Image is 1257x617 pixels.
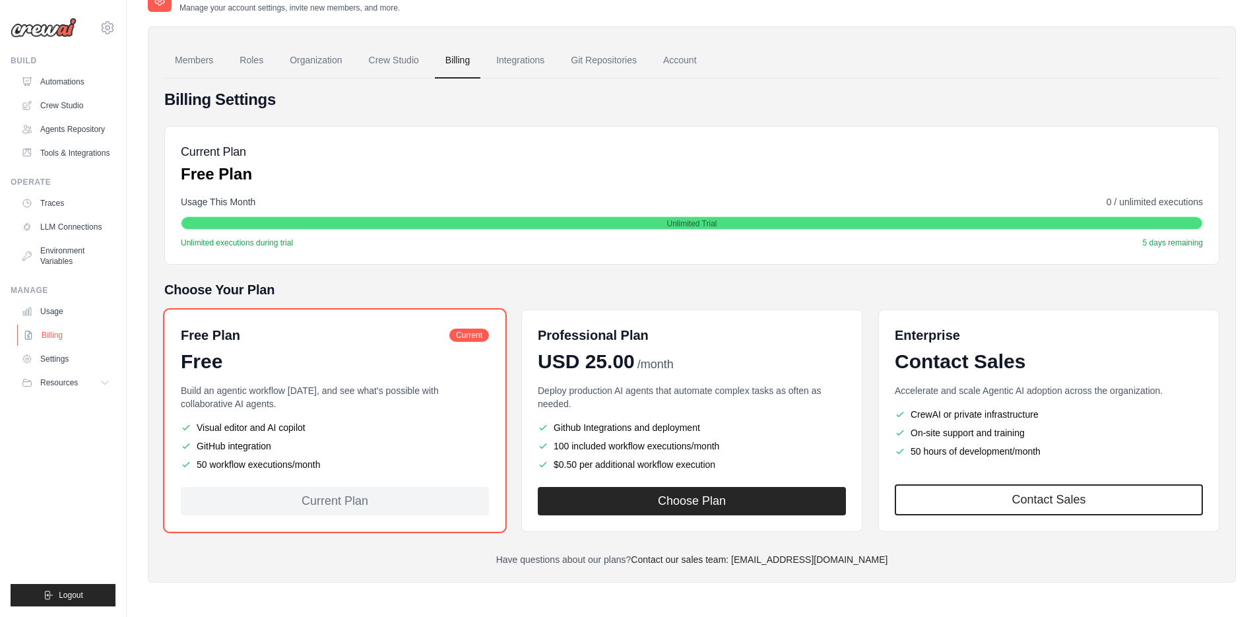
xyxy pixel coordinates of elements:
li: Github Integrations and deployment [538,421,846,434]
h6: Professional Plan [538,326,649,344]
a: Automations [16,71,115,92]
img: Logo [11,18,77,38]
h4: Billing Settings [164,89,1219,110]
a: LLM Connections [16,216,115,238]
div: Current Plan [181,487,489,515]
a: Crew Studio [358,43,430,79]
li: 50 workflow executions/month [181,458,489,471]
a: Account [653,43,707,79]
p: Deploy production AI agents that automate complex tasks as often as needed. [538,384,846,410]
a: Agents Repository [16,119,115,140]
span: Usage This Month [181,195,255,209]
li: $0.50 per additional workflow execution [538,458,846,471]
a: Git Repositories [560,43,647,79]
div: Operate [11,177,115,187]
span: Unlimited Trial [666,218,717,229]
a: Crew Studio [16,95,115,116]
p: Build an agentic workflow [DATE], and see what's possible with collaborative AI agents. [181,384,489,410]
li: 50 hours of development/month [895,445,1203,458]
div: Manage [11,285,115,296]
button: Logout [11,584,115,606]
button: Choose Plan [538,487,846,515]
a: Organization [279,43,352,79]
span: USD 25.00 [538,350,635,373]
a: Contact Sales [895,484,1203,515]
a: Tools & Integrations [16,143,115,164]
span: 5 days remaining [1143,238,1203,248]
span: 0 / unlimited executions [1107,195,1203,209]
li: On-site support and training [895,426,1203,439]
p: Have questions about our plans? [164,553,1219,566]
a: Roles [229,43,274,79]
a: Contact our sales team: [EMAIL_ADDRESS][DOMAIN_NAME] [631,554,887,565]
p: Manage your account settings, invite new members, and more. [179,3,400,13]
a: Environment Variables [16,240,115,272]
p: Free Plan [181,164,252,185]
span: Logout [59,590,83,601]
a: Traces [16,193,115,214]
button: Resources [16,372,115,393]
h6: Free Plan [181,326,240,344]
a: Settings [16,348,115,370]
a: Integrations [486,43,555,79]
h5: Choose Your Plan [164,280,1219,299]
li: Visual editor and AI copilot [181,421,489,434]
a: Members [164,43,224,79]
a: Billing [17,325,117,346]
a: Usage [16,301,115,322]
li: CrewAI or private infrastructure [895,408,1203,421]
h6: Enterprise [895,326,1203,344]
p: Accelerate and scale Agentic AI adoption across the organization. [895,384,1203,397]
span: /month [637,356,674,373]
li: GitHub integration [181,439,489,453]
div: Contact Sales [895,350,1203,373]
a: Billing [435,43,480,79]
h5: Current Plan [181,143,252,161]
li: 100 included workflow executions/month [538,439,846,453]
div: Build [11,55,115,66]
span: Resources [40,377,78,388]
div: Free [181,350,489,373]
span: Current [449,329,489,342]
span: Unlimited executions during trial [181,238,293,248]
